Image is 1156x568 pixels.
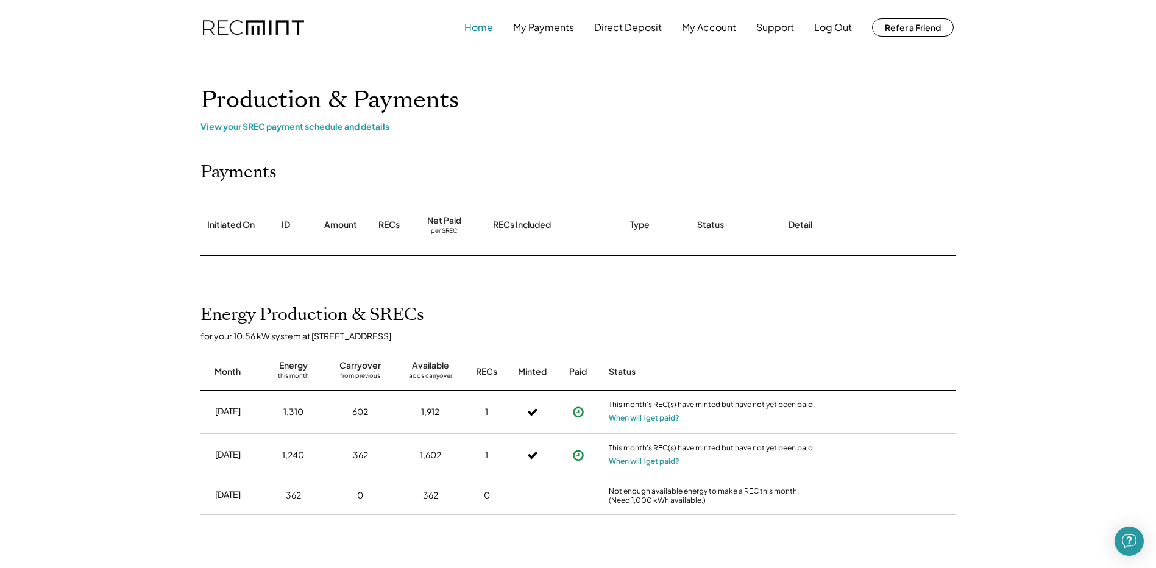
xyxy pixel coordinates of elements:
[682,15,736,40] button: My Account
[756,15,794,40] button: Support
[484,489,490,502] div: 0
[340,372,380,384] div: from previous
[353,449,368,461] div: 362
[378,219,400,231] div: RECs
[569,446,587,464] button: Payment approved, but not yet initiated.
[789,219,812,231] div: Detail
[485,449,488,461] div: 1
[594,15,662,40] button: Direct Deposit
[421,406,439,418] div: 1,912
[609,412,679,424] button: When will I get paid?
[283,406,303,418] div: 1,310
[609,366,816,378] div: Status
[697,219,724,231] div: Status
[431,227,458,236] div: per SREC
[324,219,357,231] div: Amount
[630,219,650,231] div: Type
[200,162,277,183] h2: Payments
[215,405,241,417] div: [DATE]
[207,219,255,231] div: Initiated On
[200,330,968,341] div: for your 10.56 kW system at [STREET_ADDRESS]
[282,219,290,231] div: ID
[279,360,308,372] div: Energy
[569,403,587,421] button: Payment approved, but not yet initiated.
[278,372,309,384] div: this month
[464,15,493,40] button: Home
[493,219,551,231] div: RECs Included
[513,15,574,40] button: My Payments
[1115,527,1144,556] div: Open Intercom Messenger
[518,366,547,378] div: Minted
[609,400,816,412] div: This month's REC(s) have minted but have not yet been paid.
[339,360,381,372] div: Carryover
[814,15,852,40] button: Log Out
[427,215,461,227] div: Net Paid
[357,489,363,502] div: 0
[200,305,424,325] h2: Energy Production & SRECs
[420,449,441,461] div: 1,602
[203,20,304,35] img: recmint-logotype%403x.png
[286,489,301,502] div: 362
[609,443,816,455] div: This month's REC(s) have minted but have not yet been paid.
[569,366,587,378] div: Paid
[609,455,679,467] button: When will I get paid?
[423,489,438,502] div: 362
[476,366,497,378] div: RECs
[409,372,452,384] div: adds carryover
[412,360,449,372] div: Available
[200,121,956,132] div: View your SREC payment schedule and details
[215,366,241,378] div: Month
[352,406,368,418] div: 602
[200,86,956,115] h1: Production & Payments
[609,486,816,505] div: Not enough available energy to make a REC this month. (Need 1,000 kWh available.)
[485,406,488,418] div: 1
[215,489,241,501] div: [DATE]
[872,18,954,37] button: Refer a Friend
[282,449,304,461] div: 1,240
[215,449,241,461] div: [DATE]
